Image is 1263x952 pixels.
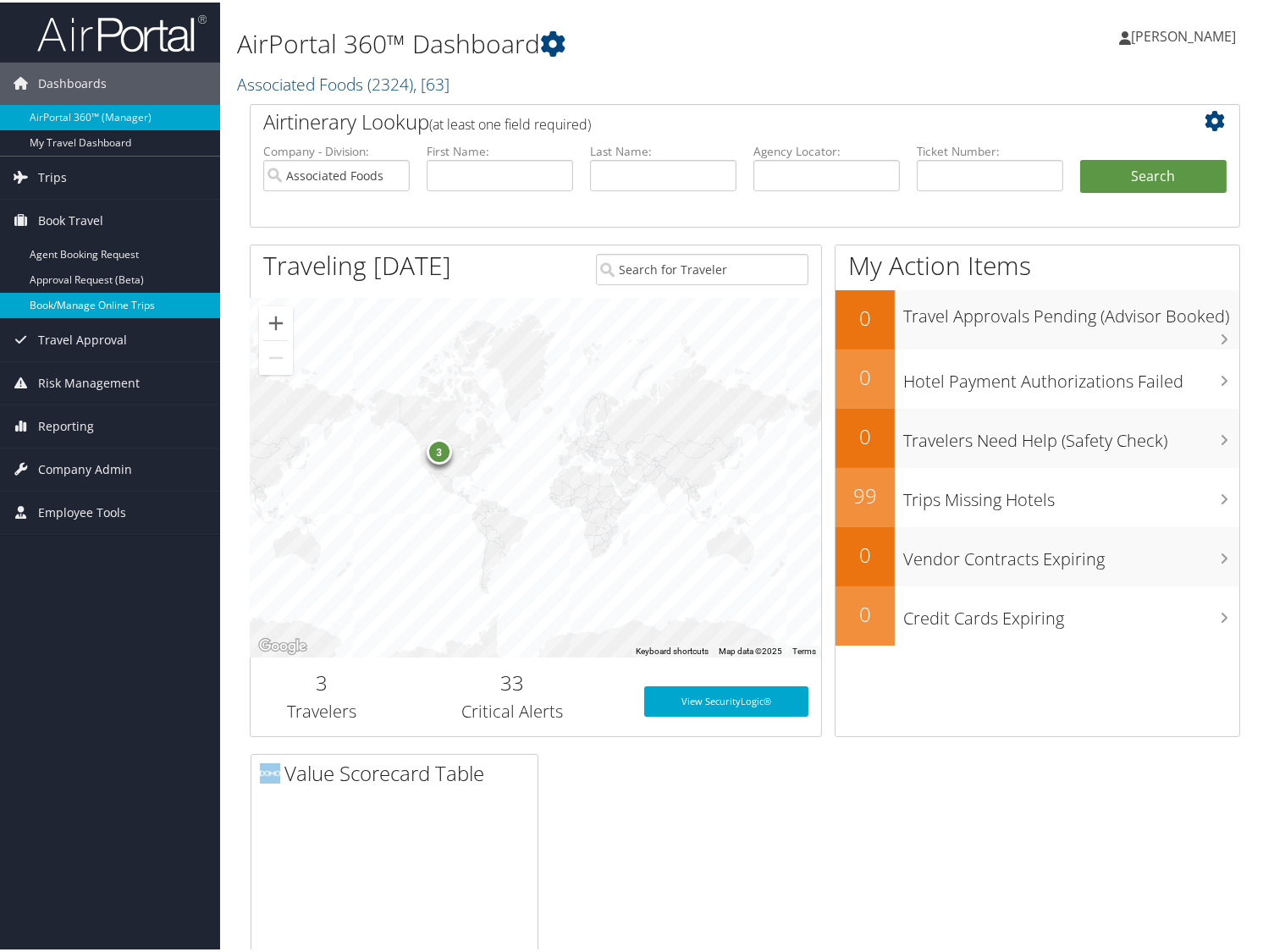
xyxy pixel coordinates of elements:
a: 0Hotel Payment Authorizations Failed [836,347,1239,406]
h1: AirPortal 360™ Dashboard [237,24,914,59]
span: Map data ©2025 [719,644,782,653]
h3: Travel Approvals Pending (Advisor Booked) [903,294,1239,326]
span: , [ 63 ] [413,70,449,93]
button: Zoom out [259,338,293,372]
span: Dashboards [38,60,107,102]
img: airportal-logo.png [37,11,207,51]
a: Associated Foods [237,70,449,93]
h1: My Action Items [836,245,1239,281]
h2: 99 [836,479,895,508]
span: Company Admin [38,446,132,488]
h2: Airtinerary Lookup [263,105,1144,134]
h2: Value Scorecard Table [260,757,538,785]
h3: Credit Cards Expiring [903,596,1239,628]
h3: Travelers Need Help (Safety Check) [903,418,1239,450]
h2: 0 [836,538,895,567]
h1: Traveling [DATE] [263,245,451,281]
span: Reporting [38,403,94,445]
span: ( 2324 ) [367,70,413,93]
a: 0Travel Approvals Pending (Advisor Booked) [836,288,1239,347]
a: Open this area in Google Maps (opens a new window) [255,633,311,655]
a: 99Trips Missing Hotels [836,465,1239,525]
button: Search [1080,157,1227,191]
span: Travel Approval [38,316,127,359]
span: Employee Tools [38,489,126,531]
h2: 33 [406,666,619,695]
a: 0Credit Cards Expiring [836,584,1239,643]
h2: 0 [836,420,895,448]
h3: Trips Missing Hotels [903,477,1239,509]
button: Keyboard shortcuts [636,643,709,655]
h2: 0 [836,360,895,389]
a: 0Vendor Contracts Expiring [836,525,1239,584]
input: Search for Traveler [596,251,808,283]
label: First Name: [427,140,573,157]
img: domo-logo.png [260,761,280,781]
span: Book Travel [38,197,103,239]
h3: Hotel Payment Authorizations Failed [903,359,1239,391]
label: Company - Division: [263,140,410,157]
h3: Travelers [263,697,381,721]
h2: 3 [263,666,381,695]
h3: Critical Alerts [406,697,619,721]
a: 0Travelers Need Help (Safety Check) [836,406,1239,465]
img: Google [255,633,311,655]
span: Risk Management [38,360,140,402]
a: [PERSON_NAME] [1119,8,1253,59]
h3: Vendor Contracts Expiring [903,537,1239,569]
div: 3 [427,436,452,461]
h2: 0 [836,301,895,330]
button: Zoom in [259,304,293,338]
a: Terms (opens in new tab) [792,644,816,653]
span: (at least one field required) [429,113,591,131]
a: View SecurityLogic® [644,684,809,714]
span: Trips [38,154,67,196]
span: [PERSON_NAME] [1131,25,1236,43]
label: Ticket Number: [917,140,1063,157]
h2: 0 [836,597,895,626]
label: Last Name: [590,140,736,157]
label: Agency Locator: [753,140,900,157]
